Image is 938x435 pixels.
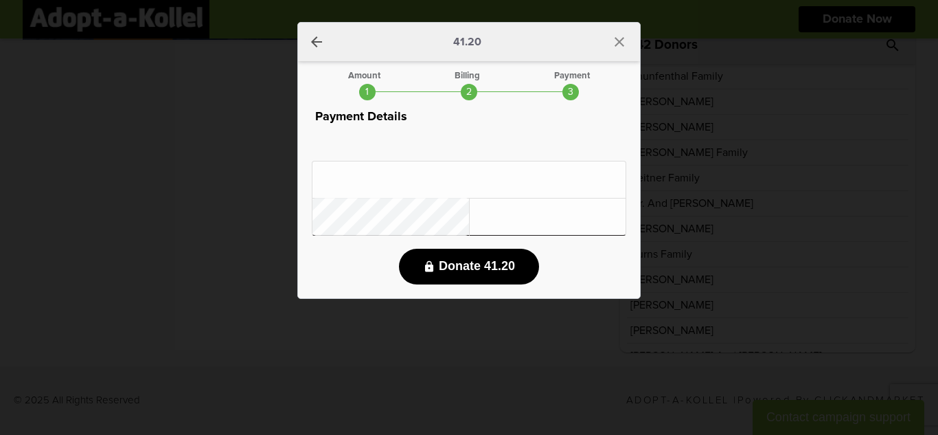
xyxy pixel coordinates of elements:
i: close [611,34,628,50]
button: lock Donate 41.20 [399,249,539,285]
a: arrow_back [308,34,325,50]
p: 41.20 [453,36,481,47]
div: Billing [455,71,480,80]
span: Donate 41.20 [439,259,515,274]
div: 1 [359,84,376,100]
div: Amount [348,71,380,80]
div: 3 [562,84,579,100]
div: 2 [461,84,477,100]
div: Payment [554,71,590,80]
i: lock [423,260,435,273]
p: Payment Details [312,107,626,126]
